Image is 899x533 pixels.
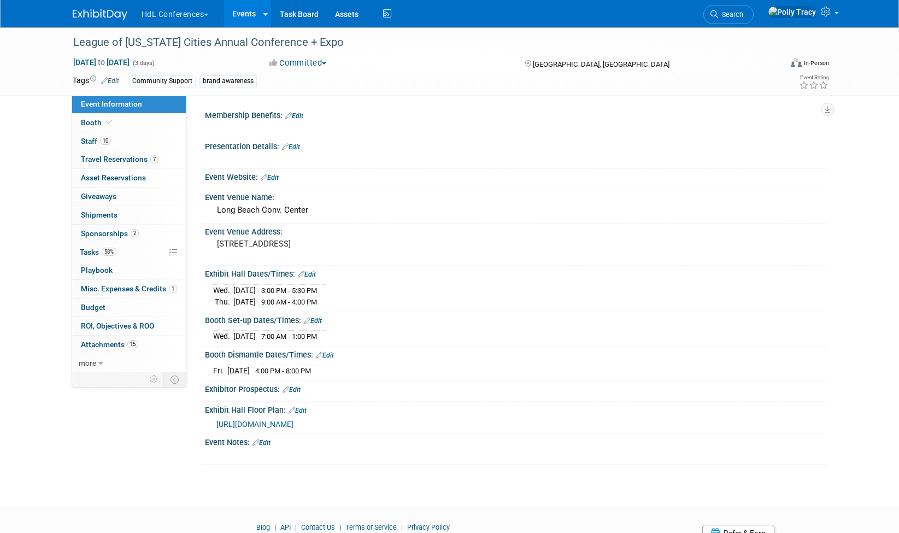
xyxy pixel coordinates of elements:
a: Contact Us [301,523,335,531]
span: Shipments [81,210,117,219]
a: Budget [72,298,186,317]
div: Booth Set-up Dates/Times: [205,312,827,326]
div: Presentation Details: [205,138,827,153]
pre: [STREET_ADDRESS] [217,239,452,249]
a: Tasks58% [72,243,186,261]
span: 10 [100,137,111,145]
a: API [280,523,291,531]
td: [DATE] [233,296,256,308]
a: Misc. Expenses & Credits1 [72,280,186,298]
span: 7 [150,155,158,163]
span: Asset Reservations [81,173,146,182]
a: Asset Reservations [72,169,186,187]
span: 58% [102,248,116,256]
span: Attachments [81,340,138,349]
a: Playbook [72,261,186,279]
span: 9:00 AM - 4:00 PM [261,298,317,306]
span: 7:00 AM - 1:00 PM [261,332,317,341]
button: Committed [266,57,331,69]
div: League of [US_STATE] Cities Annual Conference + Expo [69,33,765,52]
div: Event Website: [205,169,827,183]
span: Event Information [81,99,142,108]
span: [DATE] [DATE] [73,57,130,67]
span: Booth [81,118,114,127]
span: 2 [131,229,139,237]
div: Event Venue Name: [205,189,827,203]
td: Thu. [213,296,233,308]
a: Edit [282,143,300,151]
a: Search [703,5,754,24]
div: Exhibit Hall Dates/Times: [205,266,827,280]
a: ROI, Objectives & ROO [72,317,186,335]
span: | [272,523,279,531]
a: Edit [316,352,334,359]
a: Edit [261,174,279,181]
span: | [398,523,406,531]
td: Wed. [213,331,233,342]
div: Long Beach Conv. Center [213,202,819,219]
td: Wed. [213,284,233,296]
div: Event Notes: [205,434,827,448]
span: (3 days) [132,60,155,67]
a: Giveaways [72,188,186,206]
div: Event Rating [799,75,829,80]
span: 1 [169,285,177,293]
a: Blog [256,523,270,531]
a: Booth [72,114,186,132]
a: Sponsorships2 [72,225,186,243]
a: Event Information [72,95,186,113]
span: Giveaways [81,192,116,201]
div: Event Format [717,57,830,73]
td: Fri. [213,365,227,377]
a: Privacy Policy [407,523,450,531]
td: Toggle Event Tabs [163,372,186,386]
div: Exhibit Hall Floor Plan: [205,402,827,416]
span: to [96,58,107,67]
span: Search [718,10,743,19]
td: [DATE] [233,331,256,342]
a: Edit [101,77,119,85]
a: Edit [304,317,322,325]
a: Shipments [72,206,186,224]
span: 3:00 PM - 5:30 PM [261,286,317,295]
span: 15 [127,340,138,348]
span: | [337,523,344,531]
div: Community Support [129,75,196,87]
span: Travel Reservations [81,155,158,163]
div: In-Person [803,59,829,67]
a: Edit [252,439,271,447]
a: more [72,354,186,372]
td: [DATE] [233,284,256,296]
a: Terms of Service [345,523,397,531]
div: Event Venue Address: [205,224,827,237]
img: Polly Tracy [768,6,816,18]
img: Format-Inperson.png [791,58,802,67]
a: Edit [289,407,307,414]
span: Misc. Expenses & Credits [81,284,177,293]
span: [GEOGRAPHIC_DATA], [GEOGRAPHIC_DATA] [533,60,669,68]
a: [URL][DOMAIN_NAME] [216,420,293,429]
span: more [79,359,96,367]
span: Budget [81,303,105,312]
span: Sponsorships [81,229,139,238]
td: [DATE] [227,365,250,377]
span: 4:00 PM - 8:00 PM [255,367,311,375]
span: Playbook [81,266,113,274]
a: Travel Reservations7 [72,150,186,168]
a: Edit [283,386,301,394]
span: Staff [81,137,111,145]
span: Tasks [80,248,116,256]
img: ExhibitDay [73,9,127,20]
a: Staff10 [72,132,186,150]
a: Edit [285,112,303,120]
span: | [292,523,299,531]
div: Booth Dismantle Dates/Times: [205,347,827,361]
div: brand awareness [199,75,257,87]
div: Membership Benefits: [205,107,827,121]
i: Booth reservation complete [107,119,112,125]
span: ROI, Objectives & ROO [81,321,154,330]
td: Personalize Event Tab Strip [145,372,164,386]
a: Edit [298,271,316,278]
td: Tags [73,75,119,87]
